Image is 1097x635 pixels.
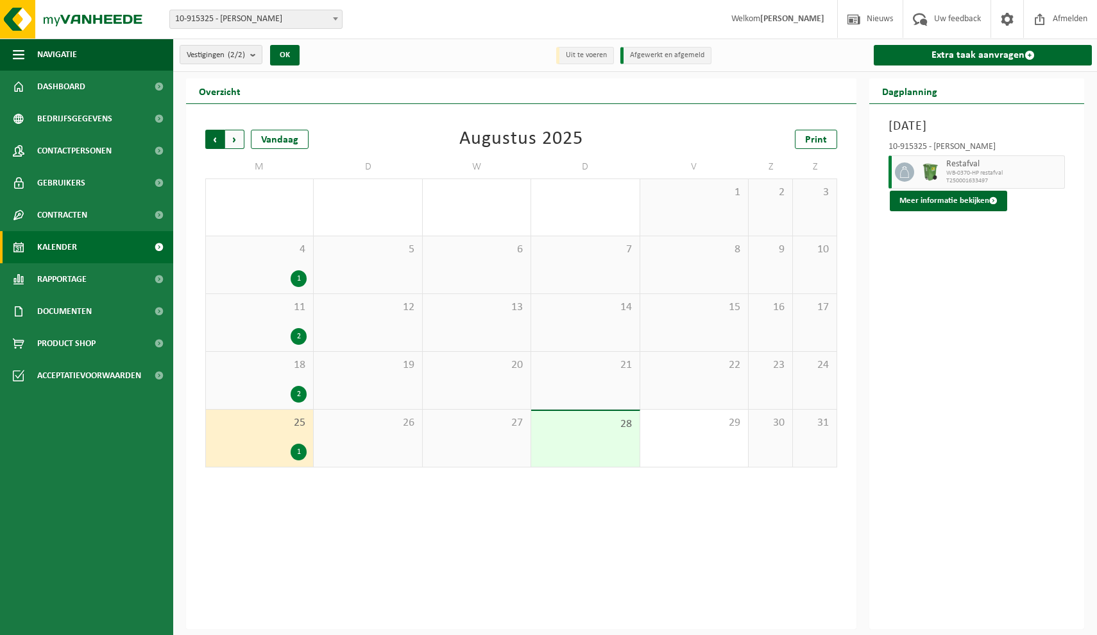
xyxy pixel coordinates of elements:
[320,416,415,430] span: 26
[212,300,307,315] span: 11
[799,358,830,372] span: 24
[37,103,112,135] span: Bedrijfsgegevens
[755,243,786,257] span: 9
[946,170,1061,177] span: WB-0370-HP restafval
[946,159,1061,170] span: Restafval
[647,300,742,315] span: 15
[921,162,940,182] img: WB-0370-HPE-GN-50
[320,243,415,257] span: 5
[755,186,786,200] span: 2
[889,117,1065,136] h3: [DATE]
[538,358,633,372] span: 21
[556,47,614,64] li: Uit te voeren
[755,358,786,372] span: 23
[180,45,262,64] button: Vestigingen(2/2)
[799,186,830,200] span: 3
[212,416,307,430] span: 25
[37,135,112,167] span: Contactpersonen
[459,130,583,149] div: Augustus 2025
[805,135,827,145] span: Print
[755,416,786,430] span: 30
[37,327,96,360] span: Product Shop
[793,155,837,178] td: Z
[538,300,633,315] span: 14
[291,444,307,460] div: 1
[760,14,824,24] strong: [PERSON_NAME]
[37,199,87,231] span: Contracten
[169,10,343,29] span: 10-915325 - MICHIEL KOOKT - KACHTEM
[429,416,524,430] span: 27
[755,300,786,315] span: 16
[270,45,300,65] button: OK
[314,155,422,178] td: D
[795,130,837,149] a: Print
[228,51,245,59] count: (2/2)
[37,295,92,327] span: Documenten
[291,270,307,287] div: 1
[799,416,830,430] span: 31
[251,130,309,149] div: Vandaag
[186,78,253,103] h2: Overzicht
[647,186,742,200] span: 1
[429,358,524,372] span: 20
[37,231,77,263] span: Kalender
[212,358,307,372] span: 18
[320,358,415,372] span: 19
[869,78,950,103] h2: Dagplanning
[647,243,742,257] span: 8
[291,328,307,345] div: 2
[531,155,640,178] td: D
[170,10,342,28] span: 10-915325 - MICHIEL KOOKT - KACHTEM
[429,300,524,315] span: 13
[212,243,307,257] span: 4
[423,155,531,178] td: W
[429,243,524,257] span: 6
[874,45,1092,65] a: Extra taak aanvragen
[37,360,141,392] span: Acceptatievoorwaarden
[946,177,1061,185] span: T250001633497
[37,167,85,199] span: Gebruikers
[225,130,244,149] span: Volgende
[291,386,307,403] div: 2
[538,243,633,257] span: 7
[37,71,85,103] span: Dashboard
[320,300,415,315] span: 12
[205,155,314,178] td: M
[890,191,1007,211] button: Meer informatie bekijken
[620,47,711,64] li: Afgewerkt en afgemeld
[37,39,77,71] span: Navigatie
[889,143,1065,155] div: 10-915325 - [PERSON_NAME]
[799,243,830,257] span: 10
[647,416,742,430] span: 29
[538,417,633,431] span: 28
[749,155,793,178] td: Z
[799,300,830,315] span: 17
[647,358,742,372] span: 22
[205,130,225,149] span: Vorige
[37,263,87,295] span: Rapportage
[640,155,749,178] td: V
[187,46,245,65] span: Vestigingen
